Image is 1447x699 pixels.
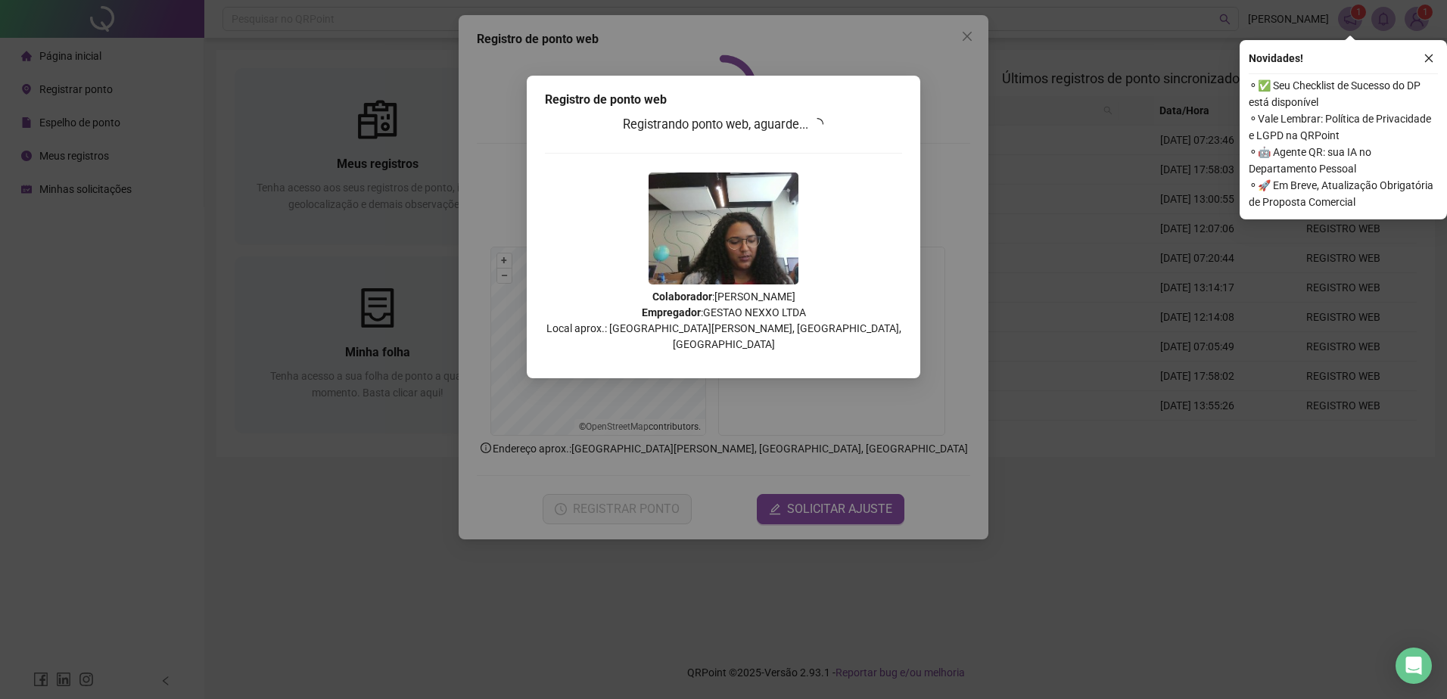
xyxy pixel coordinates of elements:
span: ⚬ 🚀 Em Breve, Atualização Obrigatória de Proposta Comercial [1249,177,1438,210]
span: ⚬ 🤖 Agente QR: sua IA no Departamento Pessoal [1249,144,1438,177]
h3: Registrando ponto web, aguarde... [545,115,902,135]
strong: Empregador [642,306,701,318]
span: ⚬ ✅ Seu Checklist de Sucesso do DP está disponível [1249,77,1438,110]
img: 2Q== [649,172,798,284]
span: ⚬ Vale Lembrar: Política de Privacidade e LGPD na QRPoint [1249,110,1438,144]
strong: Colaborador [652,290,712,303]
p: : [PERSON_NAME] : GESTAO NEXXO LTDA Local aprox.: [GEOGRAPHIC_DATA][PERSON_NAME], [GEOGRAPHIC_DAT... [545,289,902,353]
span: Novidades ! [1249,50,1303,67]
span: loading [811,116,825,131]
span: close [1424,53,1434,64]
div: Open Intercom Messenger [1396,648,1432,684]
div: Registro de ponto web [545,91,902,109]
